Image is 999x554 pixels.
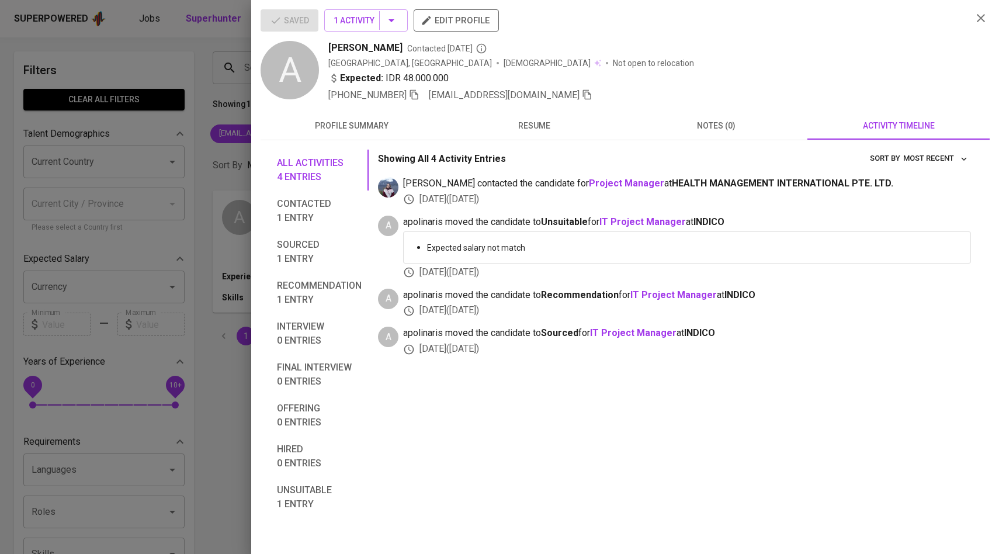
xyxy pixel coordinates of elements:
button: edit profile [414,9,499,32]
span: INDICO [724,289,755,300]
a: IT Project Manager [630,289,717,300]
button: 1 Activity [324,9,408,32]
span: [DEMOGRAPHIC_DATA] [504,57,592,69]
a: IT Project Manager [590,327,677,338]
span: Unsuitable 1 entry [277,483,362,511]
span: sort by [870,154,900,162]
div: IDR 48.000.000 [328,71,449,85]
span: [EMAIL_ADDRESS][DOMAIN_NAME] [429,89,580,101]
div: [DATE] ( [DATE] ) [403,342,971,356]
span: Offering 0 entries [277,401,362,430]
b: Recommendation [541,289,619,300]
div: [DATE] ( [DATE] ) [403,193,971,206]
span: HEALTH MANAGEMENT INTERNATIONAL PTE. LTD. [672,178,893,189]
span: resume [450,119,618,133]
span: notes (0) [632,119,800,133]
div: [GEOGRAPHIC_DATA], [GEOGRAPHIC_DATA] [328,57,492,69]
span: Sourced 1 entry [277,238,362,266]
span: apolinaris moved the candidate to for at [403,289,971,302]
a: edit profile [414,15,499,25]
p: Expected salary not match [427,242,961,254]
p: Showing All 4 Activity Entries [378,152,506,166]
span: All activities 4 entries [277,156,362,184]
b: Unsuitable [541,216,588,227]
span: Contacted 1 entry [277,197,362,225]
span: Final interview 0 entries [277,361,362,389]
span: activity timeline [814,119,983,133]
span: Recommendation 1 entry [277,279,362,307]
span: INDICO [693,216,724,227]
div: A [261,41,319,99]
b: Expected: [340,71,383,85]
b: Sourced [541,327,578,338]
div: [DATE] ( [DATE] ) [403,304,971,317]
span: 1 Activity [334,13,398,28]
span: edit profile [423,13,490,28]
span: [PHONE_NUMBER] [328,89,407,101]
div: A [378,327,398,347]
span: apolinaris moved the candidate to for at [403,216,971,229]
div: A [378,216,398,236]
span: Contacted [DATE] [407,43,487,54]
span: Interview 0 entries [277,320,362,348]
span: [PERSON_NAME] [328,41,403,55]
span: Most Recent [903,152,968,165]
span: [PERSON_NAME] contacted the candidate for at [403,177,971,191]
span: profile summary [268,119,436,133]
a: IT Project Manager [599,216,686,227]
p: Not open to relocation [613,57,694,69]
button: sort by [900,150,971,168]
span: apolinaris moved the candidate to for at [403,327,971,340]
span: INDICO [684,327,715,338]
img: christine.raharja@glints.com [378,177,398,198]
div: [DATE] ( [DATE] ) [403,266,971,279]
div: A [378,289,398,309]
span: Hired 0 entries [277,442,362,470]
svg: By Batam recruiter [476,43,487,54]
a: Project Manager [589,178,664,189]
